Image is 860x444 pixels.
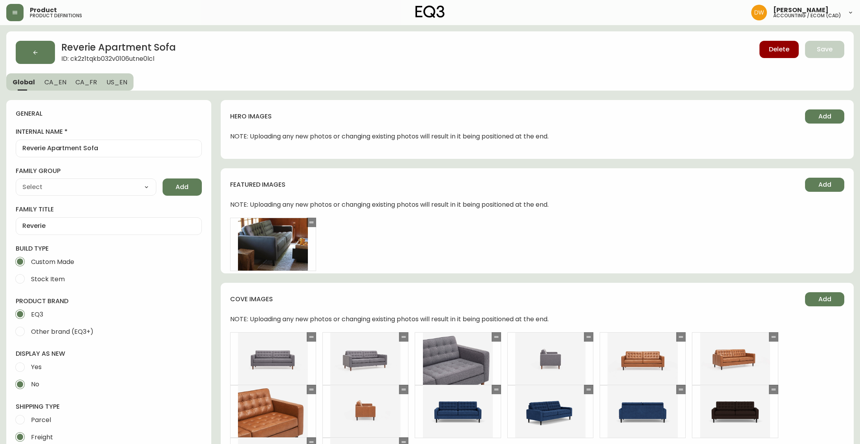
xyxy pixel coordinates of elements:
[531,352,570,366] button: Edit
[61,41,176,55] h2: Reverie Apartment Sofa
[773,13,841,18] h5: accounting / ecom (cad)
[75,78,97,86] span: CA_FR
[16,205,202,214] label: family title
[360,355,371,363] span: Edit
[16,127,202,136] label: internal name
[759,41,799,58] button: Delete
[531,404,570,419] button: Edit
[31,310,43,318] span: EQ3
[230,201,549,208] span: NOTE: Uploading any new photos or changing existing photos will result in it being positioned at ...
[30,13,82,18] h5: product definitions
[44,78,66,86] span: CA_EN
[16,244,202,253] h4: build type
[267,407,279,416] span: Edit
[805,178,844,192] button: Add
[106,78,127,86] span: US_EN
[415,5,445,18] img: logo
[31,433,53,441] span: Freight
[230,180,799,189] h4: featured images
[230,133,549,140] span: NOTE: Uploading any new photos or changing existing photos will result in it being positioned at ...
[544,407,556,416] span: Edit
[623,352,662,366] button: Edit
[346,404,385,419] button: Edit
[31,416,51,424] span: Parcel
[16,297,202,306] h4: product brand
[637,355,649,363] span: Edit
[253,237,293,251] button: Edit
[818,180,831,189] span: Add
[31,275,65,283] span: Stock Item
[637,407,649,416] span: Edit
[438,352,478,366] button: Edit
[230,295,799,304] h4: cove images
[769,45,789,54] span: Delete
[751,5,767,20] img: bb2b3acc98a6275fddd504c1339f24bd
[773,7,829,13] span: [PERSON_NAME]
[715,404,755,419] button: Edit
[16,167,156,175] label: family group
[31,363,42,371] span: Yes
[31,258,74,266] span: Custom Made
[16,402,202,411] h4: shipping type
[544,355,556,363] span: Edit
[818,295,831,304] span: Add
[163,178,202,196] button: Add
[31,380,39,388] span: No
[16,109,196,118] h4: general
[729,355,741,363] span: Edit
[452,407,464,416] span: Edit
[715,352,755,366] button: Edit
[267,240,279,249] span: Edit
[805,109,844,124] button: Add
[438,404,478,419] button: Edit
[31,328,93,336] span: Other brand (EQ3+)
[623,404,662,419] button: Edit
[253,352,293,366] button: Edit
[230,316,549,323] span: NOTE: Uploading any new photos or changing existing photos will result in it being positioned at ...
[176,183,188,191] span: Add
[230,112,799,121] h4: hero images
[267,355,279,363] span: Edit
[253,404,293,419] button: Edit
[452,355,464,363] span: Edit
[360,407,371,416] span: Edit
[818,112,831,121] span: Add
[346,352,385,366] button: Edit
[13,78,35,86] span: Global
[805,292,844,306] button: Add
[30,7,57,13] span: Product
[16,349,202,358] h4: display as new
[61,55,176,64] span: ID: ck2z1tqkb032v0106utne0lcl
[729,407,741,416] span: Edit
